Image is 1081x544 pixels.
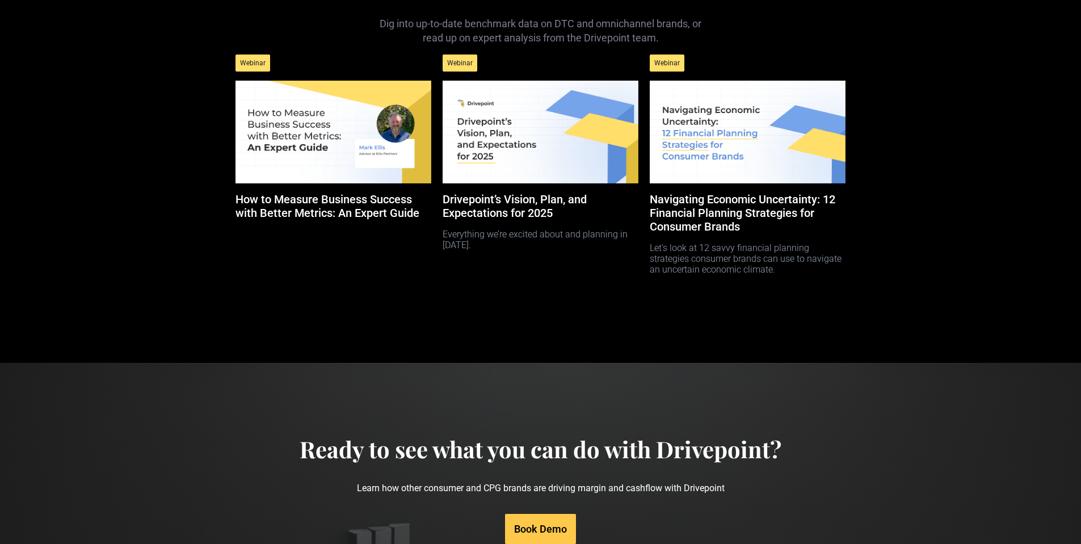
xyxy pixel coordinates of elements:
[443,45,638,260] a: WebinarDrivepoint’s Vision, Plan, and Expectations for 2025Everything we’re excited about and pla...
[235,55,270,72] div: Webinar
[650,55,684,72] div: Webinar
[505,514,576,544] a: Book Demo
[443,55,477,72] div: Webinar
[443,193,638,220] h5: Drivepoint’s Vision, Plan, and Expectations for 2025
[300,436,781,463] h4: Ready to see what you can do with Drivepoint?
[650,45,846,284] a: WebinarNavigating Economic Uncertainty: 12 Financial Planning Strategies for Consumer BrandsLet's...
[443,220,638,250] p: Everything we’re excited about and planning in [DATE].
[650,233,846,275] p: Let's look at 12 savvy financial planning strategies consumer brands can use to navigate an uncer...
[235,193,431,220] h5: How to Measure Business Success with Better Metrics: An Expert Guide
[300,463,781,513] p: Learn how other consumer and CPG brands are driving margin and cashflow with Drivepoint
[235,45,431,238] a: WebinarHow to Measure Business Success with Better Metrics: An Expert Guide
[650,193,846,233] h5: Navigating Economic Uncertainty: 12 Financial Planning Strategies for Consumer Brands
